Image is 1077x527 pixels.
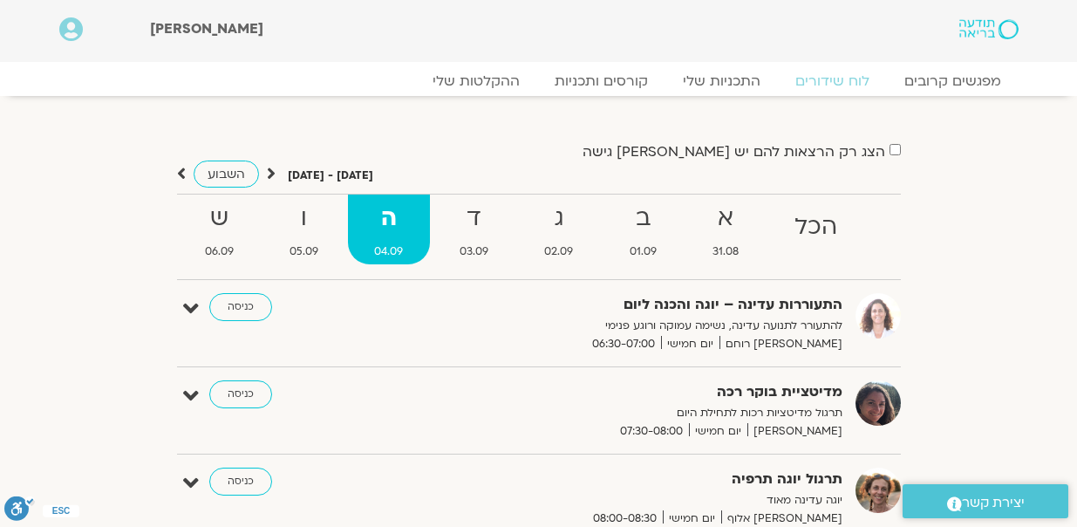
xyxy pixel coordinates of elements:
[586,335,661,353] span: 06:30-07:00
[962,491,1025,515] span: יצירת קשר
[518,199,599,238] strong: ג
[209,293,272,321] a: כניסה
[719,335,842,353] span: [PERSON_NAME] רוחם
[415,317,842,335] p: להתעורר לתנועה עדינה, נשימה עמוקה ורוגע פנימי
[768,208,863,247] strong: הכל
[209,468,272,496] a: כניסה
[415,72,537,90] a: ההקלטות שלי
[59,72,1019,90] nav: Menu
[288,167,373,185] p: [DATE] - [DATE]
[415,380,842,404] strong: מדיטציית בוקר רכה
[778,72,887,90] a: לוח שידורים
[415,491,842,510] p: יוגה עדינה מאוד
[661,335,719,353] span: יום חמישי
[768,195,863,264] a: הכל
[348,195,429,264] a: ה04.09
[537,72,665,90] a: קורסים ותכניות
[665,72,778,90] a: התכניות שלי
[348,243,429,261] span: 04.09
[614,422,689,441] span: 07:30-08:00
[208,166,245,182] span: השבוע
[747,422,842,441] span: [PERSON_NAME]
[689,422,747,441] span: יום חמישי
[179,195,260,264] a: ש06.09
[179,199,260,238] strong: ש
[686,199,765,238] strong: א
[433,199,515,238] strong: ד
[518,195,599,264] a: ג02.09
[603,199,682,238] strong: ב
[150,19,263,38] span: [PERSON_NAME]
[518,243,599,261] span: 02.09
[686,243,765,261] span: 31.08
[179,243,260,261] span: 06.09
[209,380,272,408] a: כניסה
[348,199,429,238] strong: ה
[415,468,842,491] strong: תרגול יוגה תרפיה
[415,293,842,317] strong: התעוררות עדינה – יוגה והכנה ליום
[433,195,515,264] a: ד03.09
[887,72,1019,90] a: מפגשים קרובים
[263,195,344,264] a: ו05.09
[603,243,682,261] span: 01.09
[903,484,1068,518] a: יצירת קשר
[263,199,344,238] strong: ו
[686,195,765,264] a: א31.08
[415,404,842,422] p: תרגול מדיטציות רכות לתחילת היום
[603,195,682,264] a: ב01.09
[583,144,885,160] label: הצג רק הרצאות להם יש [PERSON_NAME] גישה
[263,243,344,261] span: 05.09
[433,243,515,261] span: 03.09
[194,161,259,188] a: השבוע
